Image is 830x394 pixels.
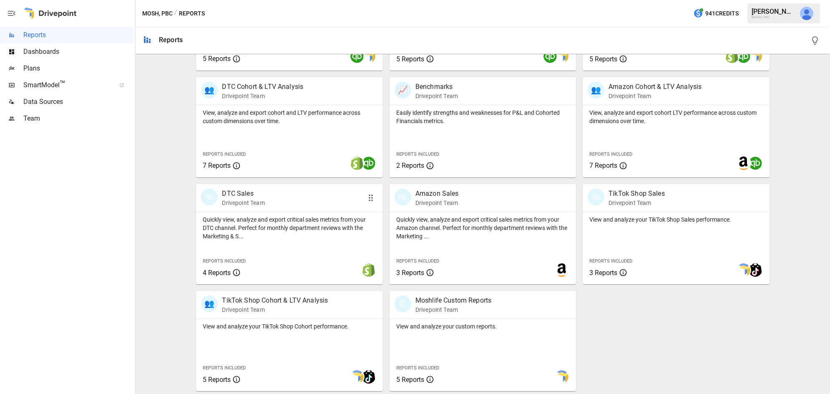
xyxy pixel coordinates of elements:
[589,215,762,224] p: View and analyze your TikTok Shop Sales performance.
[222,295,328,306] p: TikTok Shop Cohort & LTV Analysis
[795,2,818,25] button: Jeff Gamsey
[737,157,750,170] img: amazon
[203,269,231,277] span: 4 Reports
[589,269,617,277] span: 3 Reports
[555,263,568,277] img: amazon
[362,50,375,63] img: smart model
[159,36,183,44] div: Reports
[395,189,411,205] div: 🛍
[362,370,375,384] img: tiktok
[609,92,702,100] p: Drivepoint Team
[690,6,742,21] button: 941Credits
[396,376,424,384] span: 5 Reports
[396,162,424,169] span: 2 Reports
[737,50,750,63] img: quickbooks
[609,189,665,199] p: TikTok Shop Sales
[203,109,376,125] p: View, analyze and export cohort and LTV performance across custom dimensions over time.
[396,55,424,63] span: 5 Reports
[555,370,568,384] img: smart model
[222,92,303,100] p: Drivepoint Team
[60,79,65,89] span: ™
[362,157,375,170] img: quickbooks
[749,263,762,277] img: tiktok
[362,263,375,277] img: shopify
[201,189,218,205] div: 🛍
[350,157,364,170] img: shopify
[396,258,439,264] span: Reports Included
[589,109,762,125] p: View, analyze and export cohort LTV performance across custom dimensions over time.
[203,322,376,331] p: View and analyze your TikTok Shop Cohort performance.
[222,306,328,314] p: Drivepoint Team
[415,295,491,306] p: Moshlife Custom Reports
[396,152,439,157] span: Reports Included
[23,97,133,107] span: Data Sources
[543,50,557,63] img: quickbooks
[752,8,795,15] div: [PERSON_NAME]
[752,15,795,19] div: MOSH, PBC
[203,365,246,371] span: Reports Included
[589,55,617,63] span: 5 Reports
[350,50,364,63] img: quickbooks
[201,82,218,98] div: 👥
[589,258,632,264] span: Reports Included
[588,189,604,205] div: 🛍
[203,215,376,240] p: Quickly view, analyze and export critical sales metrics from your DTC channel. Perfect for monthl...
[203,376,231,384] span: 5 Reports
[396,365,439,371] span: Reports Included
[749,157,762,170] img: quickbooks
[705,8,739,19] span: 941 Credits
[222,189,264,199] p: DTC Sales
[415,82,458,92] p: Benchmarks
[23,114,133,124] span: Team
[23,47,133,57] span: Dashboards
[23,80,110,90] span: SmartModel
[589,162,617,169] span: 7 Reports
[396,215,569,240] p: Quickly view, analyze and export critical sales metrics from your Amazon channel. Perfect for mon...
[23,63,133,73] span: Plans
[396,322,569,331] p: View and analyze your custom reports.
[749,50,762,63] img: smart model
[203,162,231,169] span: 7 Reports
[415,306,491,314] p: Drivepoint Team
[203,55,231,63] span: 5 Reports
[396,269,424,277] span: 3 Reports
[415,199,459,207] p: Drivepoint Team
[588,82,604,98] div: 👥
[800,7,813,20] img: Jeff Gamsey
[396,109,569,125] p: Easily identify strengths and weaknesses for P&L and Cohorted Financials metrics.
[725,50,739,63] img: shopify
[201,295,218,312] div: 👥
[203,258,246,264] span: Reports Included
[609,82,702,92] p: Amazon Cohort & LTV Analysis
[23,30,133,40] span: Reports
[395,295,411,312] div: 🗓
[415,92,458,100] p: Drivepoint Team
[555,50,568,63] img: smart model
[415,189,459,199] p: Amazon Sales
[142,8,173,19] button: MOSH, PBC
[395,82,411,98] div: 📈
[350,370,364,384] img: smart model
[174,8,177,19] div: /
[609,199,665,207] p: Drivepoint Team
[203,152,246,157] span: Reports Included
[222,199,264,207] p: Drivepoint Team
[737,263,750,277] img: smart model
[589,152,632,157] span: Reports Included
[222,82,303,92] p: DTC Cohort & LTV Analysis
